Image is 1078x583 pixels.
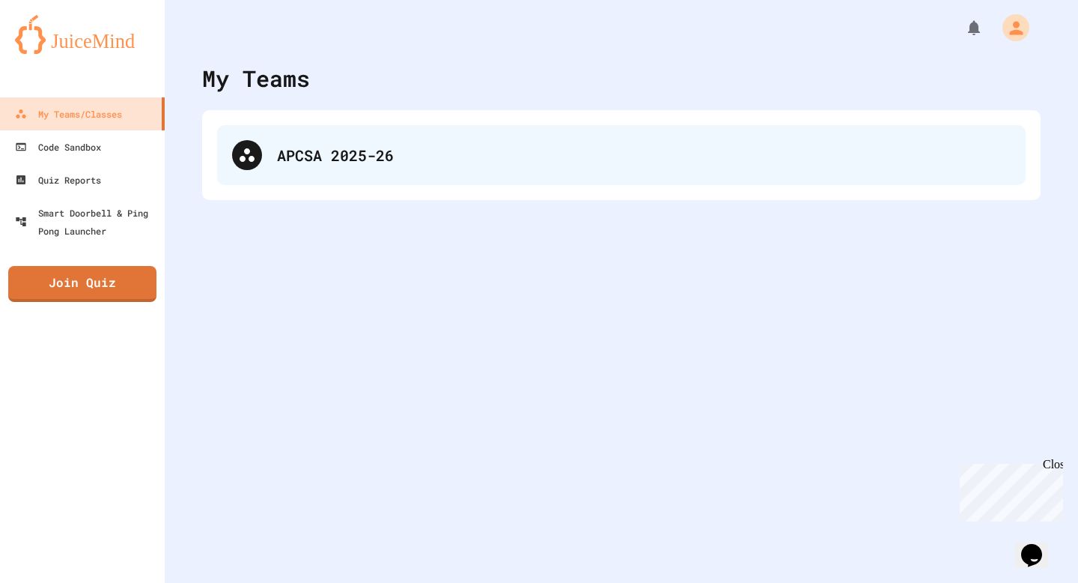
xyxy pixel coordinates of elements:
div: Quiz Reports [15,171,101,189]
div: APCSA 2025-26 [277,144,1011,166]
img: logo-orange.svg [15,15,150,54]
iframe: chat widget [1015,523,1063,568]
div: My Account [987,10,1033,45]
div: My Teams/Classes [15,105,122,123]
div: Code Sandbox [15,138,101,156]
div: My Teams [202,61,310,95]
div: Smart Doorbell & Ping Pong Launcher [15,204,159,240]
a: Join Quiz [8,266,156,302]
iframe: chat widget [954,458,1063,522]
div: My Notifications [937,15,987,40]
div: APCSA 2025-26 [217,125,1026,185]
div: Chat with us now!Close [6,6,103,95]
